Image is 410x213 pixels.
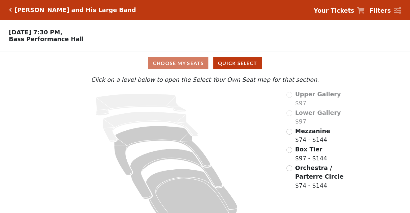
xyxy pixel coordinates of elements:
[314,7,354,14] strong: Your Tickets
[295,128,330,134] span: Mezzanine
[295,109,341,116] span: Lower Gallery
[295,164,343,180] span: Orchestra / Parterre Circle
[295,145,327,163] label: $97 - $144
[295,91,341,98] span: Upper Gallery
[295,108,341,126] label: $97
[369,7,391,14] strong: Filters
[15,7,136,14] h5: [PERSON_NAME] and His Large Band
[96,94,186,115] path: Upper Gallery - Seats Available: 0
[9,8,12,12] a: Click here to go back to filters
[213,57,262,69] button: Quick Select
[295,163,354,190] label: $74 - $144
[295,146,322,153] span: Box Tier
[295,90,341,107] label: $97
[295,127,330,144] label: $74 - $144
[314,6,364,15] a: Your Tickets
[369,6,401,15] a: Filters
[56,75,355,84] p: Click on a level below to open the Select Your Own Seat map for that section.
